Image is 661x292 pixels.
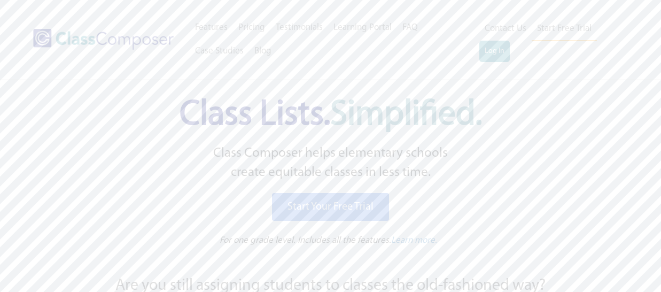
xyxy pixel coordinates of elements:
img: Class Composer [33,29,174,50]
a: Start Free Trial [532,17,597,41]
a: Learning Portal [328,16,397,40]
span: Simplified. [330,98,482,133]
nav: Header Menu [190,16,479,63]
span: Class Lists. [180,98,482,133]
a: Contact Us [479,17,532,41]
span: Start Your Free Trial [287,202,374,212]
span: Learn more. [391,236,437,245]
a: Pricing [233,16,270,40]
a: Start Your Free Trial [272,193,389,221]
nav: Header Menu [479,17,620,62]
a: Log In [479,41,510,62]
a: Learn more. [391,234,437,248]
span: For one grade level. Includes all the features. [220,236,391,245]
a: Testimonials [270,16,328,40]
a: Blog [249,40,277,63]
a: FAQ [397,16,423,40]
a: Features [190,16,233,40]
p: Class Composer helps elementary schools create equitable classes in less time. [57,144,605,183]
a: Case Studies [190,40,249,63]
